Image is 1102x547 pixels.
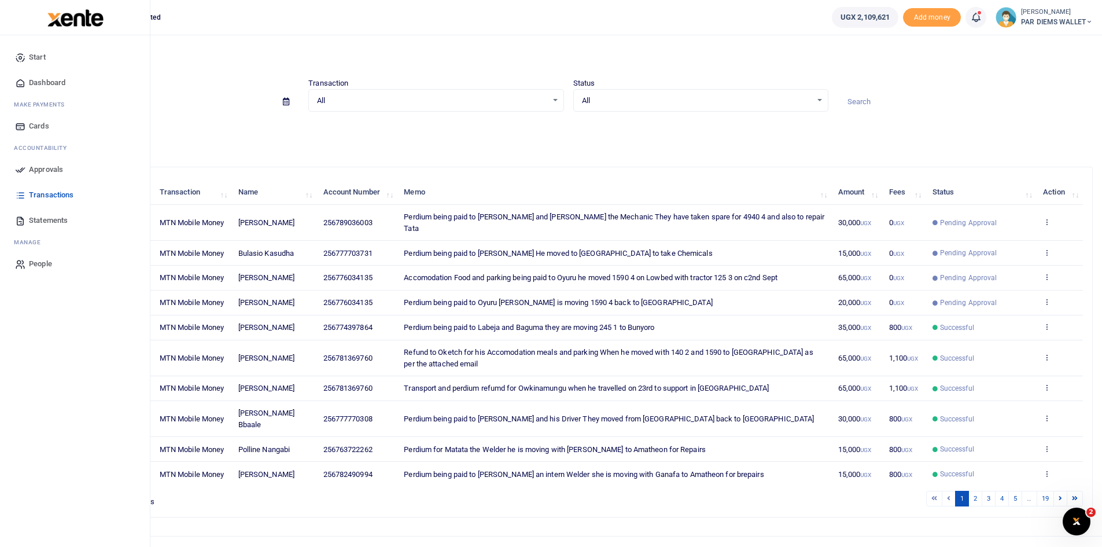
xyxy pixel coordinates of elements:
[889,445,913,454] span: 800
[1021,17,1093,27] span: PAR DIEMS WALLET
[238,298,294,307] span: [PERSON_NAME]
[860,386,871,392] small: UGX
[901,472,912,478] small: UGX
[940,248,997,258] span: Pending Approval
[54,490,478,508] div: Showing 1 to 10 of 186 entries
[9,96,141,113] li: M
[832,7,898,28] a: UGX 2,109,621
[907,355,918,362] small: UGX
[404,323,654,332] span: Perdium being paid to Labeja and Baguma they are moving 245 1 to Bunyoro
[1063,508,1090,535] iframe: Intercom live chat
[955,491,969,506] a: 1
[404,298,712,307] span: Perdium being paid to Oyuru [PERSON_NAME] is moving 1590 4 back to [GEOGRAPHIC_DATA]
[582,95,812,107] span: All
[160,445,224,454] span: MTN Mobile Money
[860,447,871,453] small: UGX
[323,414,373,423] span: 256777770308
[889,323,913,332] span: 800
[996,7,1016,28] img: profile-user
[838,249,872,258] span: 15,000
[838,445,872,454] span: 15,000
[238,384,294,392] span: [PERSON_NAME]
[860,251,871,257] small: UGX
[323,298,373,307] span: 256776034135
[903,12,961,21] a: Add money
[940,469,974,479] span: Successful
[323,323,373,332] span: 256774397864
[903,8,961,27] li: Toup your wallet
[397,180,831,205] th: Memo: activate to sort column ascending
[404,445,706,454] span: Perdium for Matata the Welder he is moving with [PERSON_NAME] to Amatheon for Repairs
[404,414,814,423] span: Perdium being paid to [PERSON_NAME] and his Driver They moved from [GEOGRAPHIC_DATA] back to [GEO...
[838,384,872,392] span: 65,000
[907,386,918,392] small: UGX
[9,139,141,157] li: Ac
[1086,508,1096,517] span: 2
[29,189,73,201] span: Transactions
[9,251,141,277] a: People
[889,218,904,227] span: 0
[238,323,294,332] span: [PERSON_NAME]
[860,275,871,281] small: UGX
[838,298,872,307] span: 20,000
[860,472,871,478] small: UGX
[893,251,904,257] small: UGX
[160,249,224,258] span: MTN Mobile Money
[160,354,224,362] span: MTN Mobile Money
[838,354,872,362] span: 65,000
[153,180,232,205] th: Transaction: activate to sort column ascending
[404,384,769,392] span: Transport and perdium refumd for Owkinamungu when he travelled on 23rd to support in [GEOGRAPHIC_...
[29,258,52,270] span: People
[889,384,919,392] span: 1,100
[940,444,974,454] span: Successful
[323,354,373,362] span: 256781369760
[901,325,912,331] small: UGX
[893,300,904,306] small: UGX
[404,212,824,233] span: Perdium being paid to [PERSON_NAME] and [PERSON_NAME] the Mechanic They have taken spare for 4940...
[860,355,871,362] small: UGX
[29,164,63,175] span: Approvals
[882,180,926,205] th: Fees: activate to sort column ascending
[404,273,777,282] span: Accomodation Food and parking being paid to Oyuru he moved 1590 4 on Lowbed with tractor 125 3 on...
[940,322,974,333] span: Successful
[29,77,65,89] span: Dashboard
[860,416,871,423] small: UGX
[44,92,274,112] input: select period
[940,273,997,283] span: Pending Approval
[9,70,141,96] a: Dashboard
[160,323,224,332] span: MTN Mobile Money
[323,470,373,479] span: 256782490994
[238,409,294,429] span: [PERSON_NAME] Bbaale
[316,180,397,205] th: Account Number: activate to sort column ascending
[238,249,294,258] span: Bulasio Kasudha
[20,100,65,109] span: ake Payments
[317,95,547,107] span: All
[404,249,712,258] span: Perdium being paid to [PERSON_NAME] He moved to [GEOGRAPHIC_DATA] to take Chemicals
[841,12,890,23] span: UGX 2,109,621
[9,45,141,70] a: Start
[44,50,1093,63] h4: Transactions
[29,52,46,63] span: Start
[44,126,1093,138] p: Download
[323,249,373,258] span: 256777703731
[889,414,913,423] span: 800
[573,78,595,89] label: Status
[20,238,41,247] span: anage
[1037,491,1054,506] a: 19
[889,354,919,362] span: 1,100
[838,218,872,227] span: 30,000
[1008,491,1022,506] a: 5
[901,416,912,423] small: UGX
[238,354,294,362] span: [PERSON_NAME]
[160,218,224,227] span: MTN Mobile Money
[323,273,373,282] span: 256776034135
[238,470,294,479] span: [PERSON_NAME]
[838,414,872,423] span: 30,000
[323,218,373,227] span: 256789036003
[940,298,997,308] span: Pending Approval
[29,120,49,132] span: Cards
[160,470,224,479] span: MTN Mobile Money
[968,491,982,506] a: 2
[889,273,904,282] span: 0
[9,157,141,182] a: Approvals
